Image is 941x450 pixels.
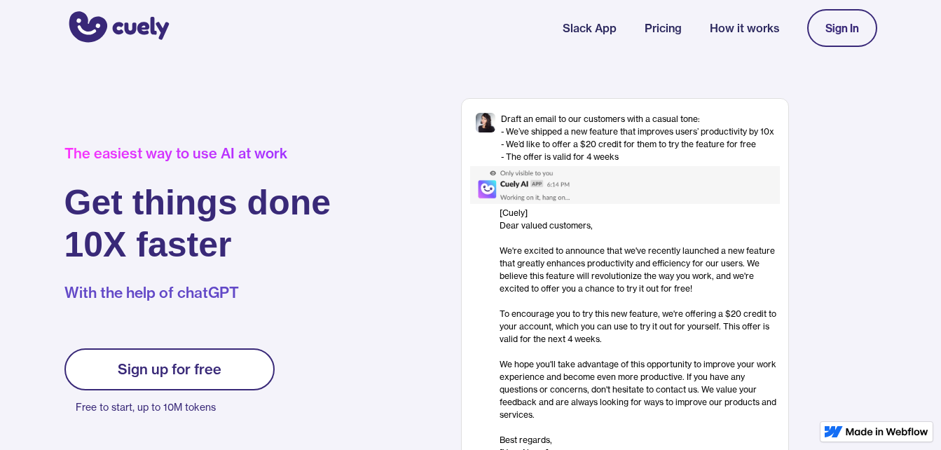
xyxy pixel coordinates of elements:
div: The easiest way to use AI at work [64,145,331,162]
a: Slack App [563,20,617,36]
div: Sign up for free [118,361,221,378]
div: Draft an email to our customers with a casual tone: - We’ve shipped a new feature that improves u... [501,113,774,163]
p: Free to start, up to 10M tokens [76,397,275,417]
a: Pricing [645,20,682,36]
div: Sign In [825,22,859,34]
p: With the help of chatGPT [64,282,331,304]
h1: Get things done 10X faster [64,182,331,266]
a: How it works [710,20,779,36]
a: home [64,2,170,54]
a: Sign up for free [64,348,275,390]
img: Made in Webflow [846,428,928,436]
a: Sign In [807,9,877,47]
